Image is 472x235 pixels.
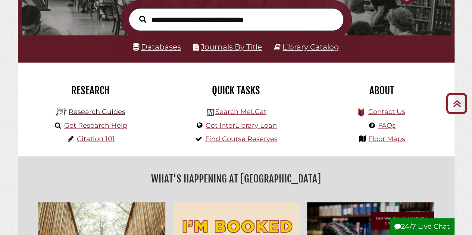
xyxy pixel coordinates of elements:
a: Get Research Help [64,121,127,130]
a: Back to Top [443,97,470,109]
img: Hekman Library Logo [207,109,214,116]
i: Search [139,15,146,23]
a: Find Course Reserves [205,135,278,143]
a: Journals By Title [201,42,262,51]
h2: About [315,84,449,97]
h2: Quick Tasks [169,84,303,97]
h2: What's Happening at [GEOGRAPHIC_DATA] [24,170,449,187]
a: Get InterLibrary Loan [206,121,277,130]
a: Research Guides [69,108,125,116]
a: Library Catalog [282,42,339,51]
button: Search [135,14,150,25]
a: Floor Maps [368,135,405,143]
a: Databases [133,42,181,51]
a: Contact Us [368,108,405,116]
a: Search MeLCat [215,108,266,116]
a: Citation 101 [77,135,115,143]
h2: Research [24,84,158,97]
img: Hekman Library Logo [56,107,67,118]
a: FAQs [378,121,396,130]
